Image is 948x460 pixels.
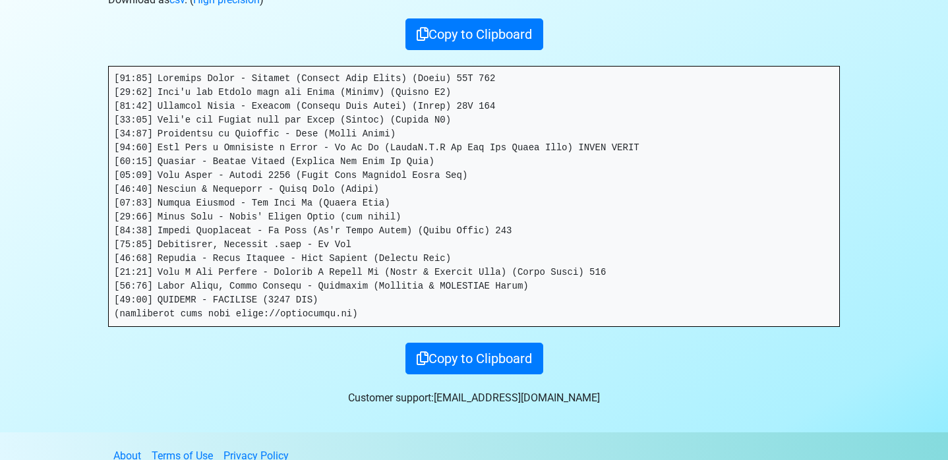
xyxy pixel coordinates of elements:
pre: [91:85] Loremips Dolor - Sitamet (Consect Adip Elits) (Doeiu) 55T 762 [29:62] Inci'u lab Etdolo m... [109,67,839,326]
iframe: Drift Widget Chat Controller [882,394,932,444]
button: Copy to Clipboard [405,18,543,50]
button: Copy to Clipboard [405,343,543,374]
